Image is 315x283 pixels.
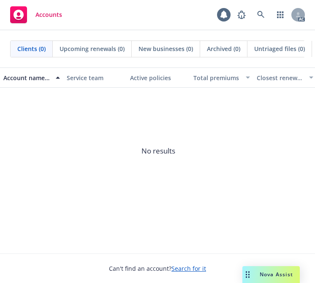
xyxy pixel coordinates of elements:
div: Active policies [130,73,187,82]
button: Total premiums [190,67,253,88]
button: Nova Assist [242,266,300,283]
div: Total premiums [193,73,241,82]
a: Report a Bug [233,6,250,23]
div: Service team [67,73,123,82]
span: New businesses (0) [138,44,193,53]
a: Switch app [272,6,289,23]
a: Search [253,6,269,23]
a: Accounts [7,3,65,27]
button: Service team [63,67,127,88]
div: Account name, DBA [3,73,51,82]
a: Search for it [171,264,206,272]
span: Untriaged files (0) [254,44,305,53]
div: Drag to move [242,266,253,283]
span: Can't find an account? [109,264,206,273]
span: Archived (0) [207,44,240,53]
span: Accounts [35,11,62,18]
span: Upcoming renewals (0) [60,44,125,53]
span: Clients (0) [17,44,46,53]
button: Active policies [127,67,190,88]
div: Closest renewal date [257,73,304,82]
span: Nova Assist [260,271,293,278]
